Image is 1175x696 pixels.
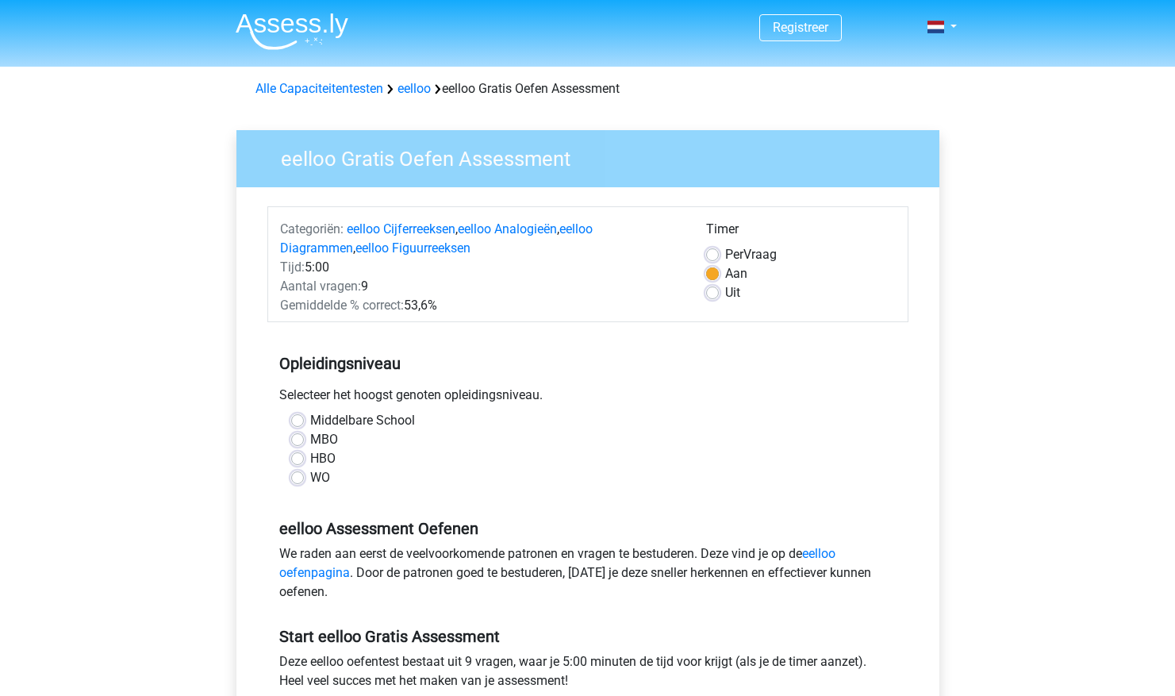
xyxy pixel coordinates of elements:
a: Registreer [773,20,828,35]
h5: Opleidingsniveau [279,348,897,379]
label: MBO [310,430,338,449]
span: Categoriën: [280,221,344,236]
div: 53,6% [268,296,694,315]
a: eelloo Analogieën [458,221,557,236]
span: Per [725,247,743,262]
span: Tijd: [280,260,305,275]
img: Assessly [236,13,348,50]
a: eelloo [397,81,431,96]
span: Aantal vragen: [280,279,361,294]
label: Middelbare School [310,411,415,430]
a: Alle Capaciteitentesten [255,81,383,96]
h5: Start eelloo Gratis Assessment [279,627,897,646]
label: Aan [725,264,747,283]
h5: eelloo Assessment Oefenen [279,519,897,538]
a: eelloo Figuurreeksen [355,240,470,256]
label: HBO [310,449,336,468]
div: 5:00 [268,258,694,277]
label: Vraag [725,245,777,264]
label: Uit [725,283,740,302]
div: Selecteer het hoogst genoten opleidingsniveau. [267,386,908,411]
div: 9 [268,277,694,296]
a: eelloo Cijferreeksen [347,221,455,236]
h3: eelloo Gratis Oefen Assessment [262,140,927,171]
div: eelloo Gratis Oefen Assessment [249,79,927,98]
span: Gemiddelde % correct: [280,298,404,313]
div: , , , [268,220,694,258]
div: Timer [706,220,896,245]
label: WO [310,468,330,487]
div: We raden aan eerst de veelvoorkomende patronen en vragen te bestuderen. Deze vind je op de . Door... [267,544,908,608]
